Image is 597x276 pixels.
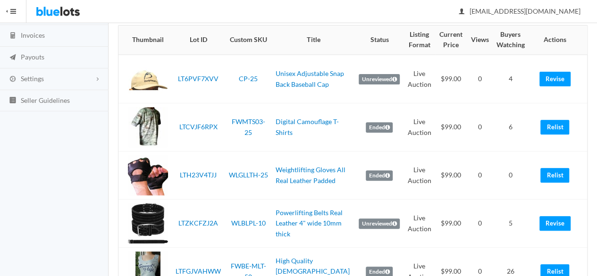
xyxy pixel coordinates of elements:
th: Views [467,25,492,55]
a: WLGLLTH-25 [229,171,268,179]
td: 0 [492,151,529,200]
a: LTH23V4TJJ [180,171,217,179]
ion-icon: calculator [8,32,17,41]
label: Unreviewed [359,74,400,84]
a: Unisex Adjustable Snap Back Baseball Cap [276,69,344,88]
ion-icon: list box [8,96,17,105]
a: CP-25 [239,75,258,83]
span: [EMAIL_ADDRESS][DOMAIN_NAME] [459,7,580,15]
ion-icon: person [457,8,466,17]
a: Relist [540,120,569,134]
td: 4 [492,55,529,103]
a: LTZKCFZJ2A [178,219,218,227]
a: Weightlifting Gloves All Real Leather Padded [276,166,345,184]
th: Lot ID [172,25,225,55]
td: 0 [467,151,492,200]
td: $99.00 [435,151,467,200]
span: Invoices [21,31,45,39]
a: Revise [539,72,571,86]
td: Live Auction [404,103,435,151]
td: $99.00 [435,200,467,248]
th: Title [272,25,355,55]
a: LTFGJVAHWW [176,267,221,275]
th: Buyers Watching [492,25,529,55]
span: Seller Guidelines [21,96,70,104]
ion-icon: paper plane [8,53,17,62]
td: $99.00 [435,103,467,151]
a: Relist [540,168,569,183]
span: Settings [21,75,44,83]
th: Thumbnail [118,25,172,55]
td: 6 [492,103,529,151]
label: Ended [366,170,393,181]
td: 0 [467,103,492,151]
a: WLBLPL-10 [231,219,266,227]
a: Powerlifting Belts Real Leather 4" wide 10mm thick [276,209,343,238]
a: LTCVJF6RPX [179,123,218,131]
td: 0 [467,200,492,248]
th: Custom SKU [225,25,272,55]
td: 0 [467,55,492,103]
a: LT6PVF7XVV [178,75,219,83]
a: FWMTS03-25 [232,117,265,136]
td: Live Auction [404,200,435,248]
a: Digital Camouflage T-Shirts [276,117,339,136]
td: Live Auction [404,55,435,103]
td: $99.00 [435,55,467,103]
td: 5 [492,200,529,248]
a: Revise [539,216,571,231]
th: Current Price [435,25,467,55]
td: Live Auction [404,151,435,200]
span: Payouts [21,53,44,61]
th: Status [355,25,404,55]
ion-icon: cog [8,75,17,84]
label: Ended [366,122,393,133]
th: Actions [529,25,587,55]
label: Unreviewed [359,218,400,229]
th: Listing Format [404,25,435,55]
